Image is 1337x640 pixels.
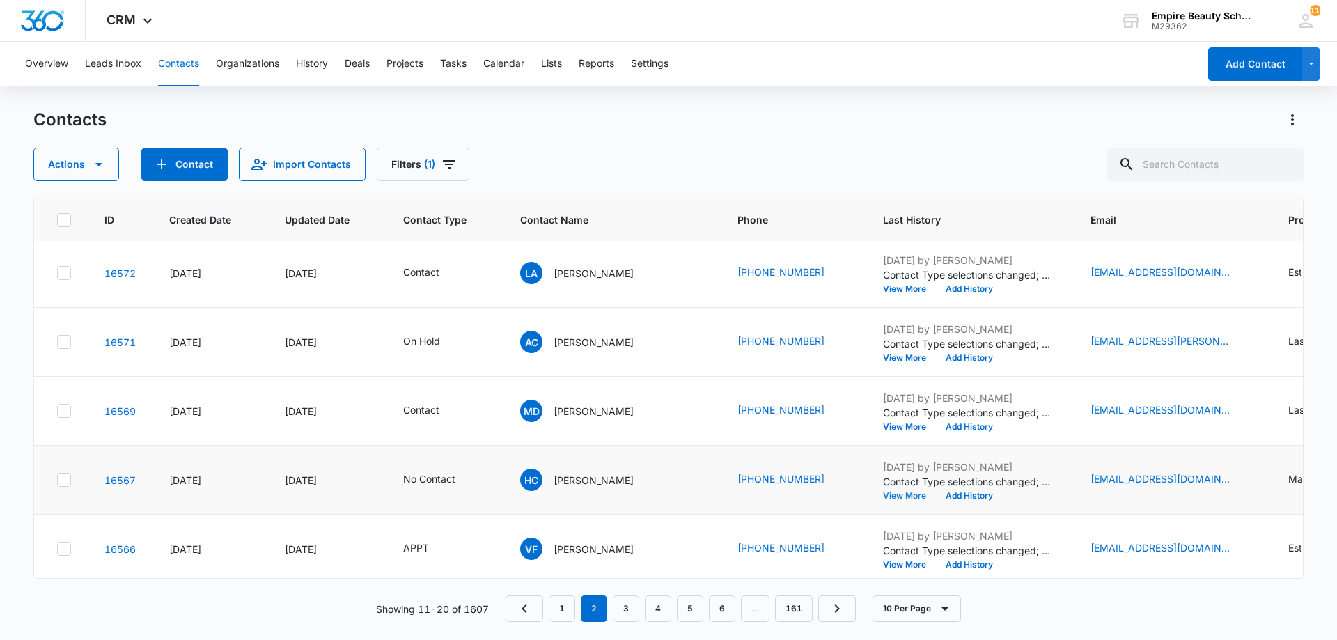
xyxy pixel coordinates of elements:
[403,403,439,417] div: Contact
[285,542,370,556] div: [DATE]
[1090,540,1230,555] a: [EMAIL_ADDRESS][DOMAIN_NAME]
[775,595,813,622] a: Page 161
[883,391,1057,405] p: [DATE] by [PERSON_NAME]
[296,42,328,86] button: History
[169,266,251,281] div: [DATE]
[581,595,607,622] em: 2
[883,474,1057,489] p: Contact Type selections changed; New Contact was removed.
[403,334,465,350] div: Contact Type - On Hold - Select to Edit Field
[169,542,251,556] div: [DATE]
[285,212,350,227] span: Updated Date
[1090,471,1255,488] div: Email - offroading666@yahoo.com - Select to Edit Field
[631,42,668,86] button: Settings
[285,404,370,419] div: [DATE]
[737,265,824,279] a: [PHONE_NUMBER]
[554,473,634,487] p: [PERSON_NAME]
[107,13,136,27] span: CRM
[883,460,1057,474] p: [DATE] by [PERSON_NAME]
[1281,109,1304,131] button: Actions
[883,267,1057,282] p: Contact Type selections changed; New Contact was removed.
[377,148,469,181] button: Filters
[883,529,1057,543] p: [DATE] by [PERSON_NAME]
[520,262,659,284] div: Contact Name - Lizmarie Alvarez - Select to Edit Field
[579,42,614,86] button: Reports
[169,404,251,419] div: [DATE]
[737,265,850,281] div: Phone - (603) 260-4175 - Select to Edit Field
[883,543,1057,558] p: Contact Type selections changed; New Contact was removed.
[104,543,136,555] a: Navigate to contact details page for Vivian Flynn
[483,42,524,86] button: Calendar
[520,262,542,284] span: LA
[158,42,199,86] button: Contacts
[1152,22,1253,31] div: account id
[520,400,659,422] div: Contact Name - Melanie Dejesus - Select to Edit Field
[883,492,936,500] button: View More
[169,335,251,350] div: [DATE]
[737,403,850,419] div: Phone - (978) 397-1665 - Select to Edit Field
[1310,5,1321,16] span: 118
[818,595,856,622] a: Next Page
[709,595,735,622] a: Page 6
[1090,334,1230,348] a: [EMAIL_ADDRESS][PERSON_NAME][DOMAIN_NAME]
[1152,10,1253,22] div: account name
[403,403,464,419] div: Contact Type - Contact - Select to Edit Field
[883,285,936,293] button: View More
[737,471,824,486] a: [PHONE_NUMBER]
[554,266,634,281] p: [PERSON_NAME]
[520,331,542,353] span: AC
[285,473,370,487] div: [DATE]
[1090,403,1255,419] div: Email - melanie071818@gmail.com - Select to Edit Field
[936,285,1003,293] button: Add History
[376,602,489,616] p: Showing 11-20 of 1607
[104,336,136,348] a: Navigate to contact details page for Arway Chol
[1090,265,1255,281] div: Email - lizalia1989@gmail.com - Select to Edit Field
[506,595,856,622] nav: Pagination
[1208,47,1302,81] button: Add Contact
[104,405,136,417] a: Navigate to contact details page for Melanie Dejesus
[883,405,1057,420] p: Contact Type selections changed; New Contact was removed.
[285,266,370,281] div: [DATE]
[1090,334,1255,350] div: Email - chol.arway@gmail.com - Select to Edit Field
[1310,5,1321,16] div: notifications count
[520,538,659,560] div: Contact Name - Vivian Flynn - Select to Edit Field
[883,336,1057,351] p: Contact Type selections changed; New Contact was removed.
[141,148,228,181] button: Add Contact
[737,403,824,417] a: [PHONE_NUMBER]
[873,595,961,622] button: 10 Per Page
[345,42,370,86] button: Deals
[104,474,136,486] a: Navigate to contact details page for Hannah Clark
[1288,471,1326,486] div: Makeup
[883,212,1037,227] span: Last History
[33,109,107,130] h1: Contacts
[883,354,936,362] button: View More
[737,540,850,557] div: Phone - (603) 702-3377 - Select to Edit Field
[104,267,136,279] a: Navigate to contact details page for Lizmarie Alvarez
[677,595,703,622] a: Page 5
[1090,403,1230,417] a: [EMAIL_ADDRESS][DOMAIN_NAME]
[520,212,684,227] span: Contact Name
[737,334,824,348] a: [PHONE_NUMBER]
[520,469,659,491] div: Contact Name - Hannah Clark - Select to Edit Field
[33,148,119,181] button: Actions
[883,322,1057,336] p: [DATE] by [PERSON_NAME]
[216,42,279,86] button: Organizations
[645,595,671,622] a: Page 4
[737,471,850,488] div: Phone - +12077524056 - Select to Edit Field
[883,423,936,431] button: View More
[554,335,634,350] p: [PERSON_NAME]
[1107,148,1304,181] input: Search Contacts
[403,540,429,555] div: APPT
[554,542,634,556] p: [PERSON_NAME]
[936,354,1003,362] button: Add History
[936,492,1003,500] button: Add History
[386,42,423,86] button: Projects
[403,212,467,227] span: Contact Type
[169,473,251,487] div: [DATE]
[85,42,141,86] button: Leads Inbox
[549,595,575,622] a: Page 1
[104,212,116,227] span: ID
[883,253,1057,267] p: [DATE] by [PERSON_NAME]
[506,595,543,622] a: Previous Page
[1090,265,1230,279] a: [EMAIL_ADDRESS][DOMAIN_NAME]
[403,265,439,279] div: Contact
